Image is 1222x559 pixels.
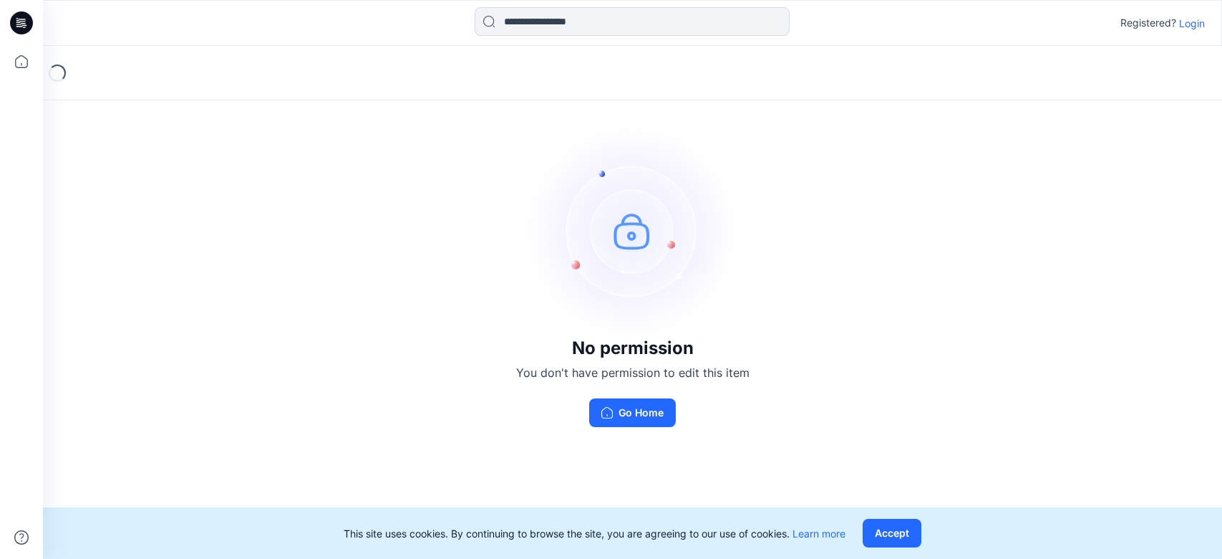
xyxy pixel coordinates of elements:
button: Go Home [589,398,676,427]
button: Accept [863,519,921,548]
p: You don't have permission to edit this item [516,364,750,381]
p: This site uses cookies. By continuing to browse the site, you are agreeing to our use of cookies. [344,526,845,541]
a: Learn more [792,527,845,540]
p: Registered? [1120,14,1176,32]
p: Login [1179,16,1205,31]
h3: No permission [516,338,750,358]
img: no-perm.svg [525,123,740,338]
